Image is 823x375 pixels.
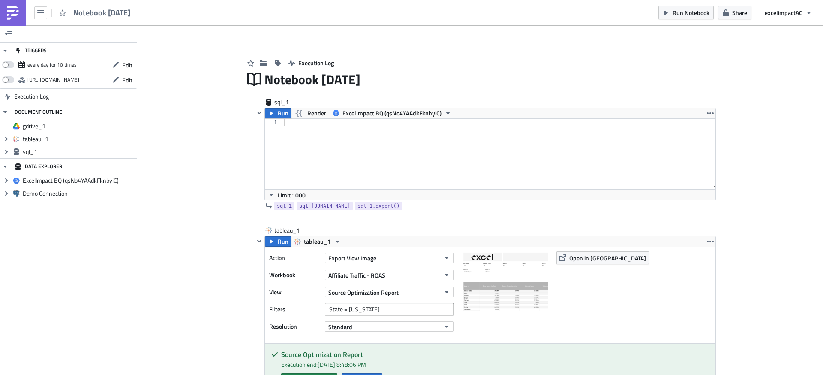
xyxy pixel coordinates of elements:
[274,226,309,235] span: tableau_1
[269,269,321,281] label: Workbook
[284,56,338,70] button: Execution Log
[6,6,20,20] img: PushMetrics
[264,71,361,88] span: Notebook [DATE]
[122,76,132,85] span: Edit
[328,254,376,263] span: Export View Image
[73,8,131,18] span: Notebook [DATE]
[274,202,294,210] a: sql_1
[462,251,548,337] img: View Image
[325,270,454,280] button: Affiliate Traffic - ROAS
[291,108,330,118] button: Render
[297,202,353,210] a: sql_[DOMAIN_NAME]
[794,346,814,366] iframe: Intercom live chat
[27,73,79,86] div: https://pushmetrics.io/api/v1/report/W2rb71ELDw/webhook?token=6224980bddbb4c7eb24416a7daded096
[278,236,288,247] span: Run
[265,119,282,126] div: 1
[325,287,454,297] button: Source Optimization Report
[299,202,350,210] span: sql_[DOMAIN_NAME]
[278,108,288,118] span: Run
[27,58,77,71] div: every day for 10 times
[265,108,291,118] button: Run
[254,108,264,118] button: Hide content
[328,288,399,297] span: Source Optimization Report
[269,303,321,316] label: Filters
[325,303,454,316] input: Filter1=Value1&...
[108,58,137,72] button: Edit
[673,8,709,17] span: Run Notebook
[291,236,344,247] button: tableau_1
[355,202,402,210] a: sql_1.export()
[23,177,135,184] span: ExcelImpact BQ (qsNo4YAAdkFknbyiC)
[328,322,352,331] span: Standard
[108,73,137,87] button: Edit
[274,98,309,106] span: sql_1
[760,6,817,19] button: excelimpactAC
[23,148,135,156] span: sql_1
[23,135,135,143] span: tableau_1
[15,104,62,120] div: DOCUMENT OUTLINE
[254,236,264,246] button: Hide content
[328,271,385,280] span: Affiliate Traffic - ROAS
[342,108,442,118] span: ExcelImpact BQ (qsNo4YAAdkFknbyiC)
[281,351,709,358] h5: Source Optimization Report
[269,320,321,333] label: Resolution
[732,8,747,17] span: Share
[556,251,649,264] button: Open in [GEOGRAPHIC_DATA]
[23,190,135,197] span: Demo Connection
[281,360,709,369] div: Execution end: [DATE] 8:48:06 PM
[325,321,454,332] button: Standard
[269,251,321,264] label: Action
[307,108,326,118] span: Render
[569,254,646,263] span: Open in [GEOGRAPHIC_DATA]
[15,43,47,58] div: TRIGGERS
[357,202,399,210] span: sql_1.export()
[269,286,321,299] label: View
[122,60,132,70] span: Edit
[718,6,751,19] button: Share
[304,236,331,247] span: tableau_1
[14,89,49,104] span: Execution Log
[15,159,62,174] div: DATA EXPLORER
[265,236,291,247] button: Run
[765,8,802,17] span: excelimpact AC
[23,122,135,130] span: gdrive_1
[298,58,334,67] span: Execution Log
[277,202,292,210] span: sql_1
[330,108,454,118] button: ExcelImpact BQ (qsNo4YAAdkFknbyiC)
[658,6,714,19] button: Run Notebook
[325,253,454,263] button: Export View Image
[278,191,306,200] span: Limit 1000
[265,190,309,200] button: Limit 1000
